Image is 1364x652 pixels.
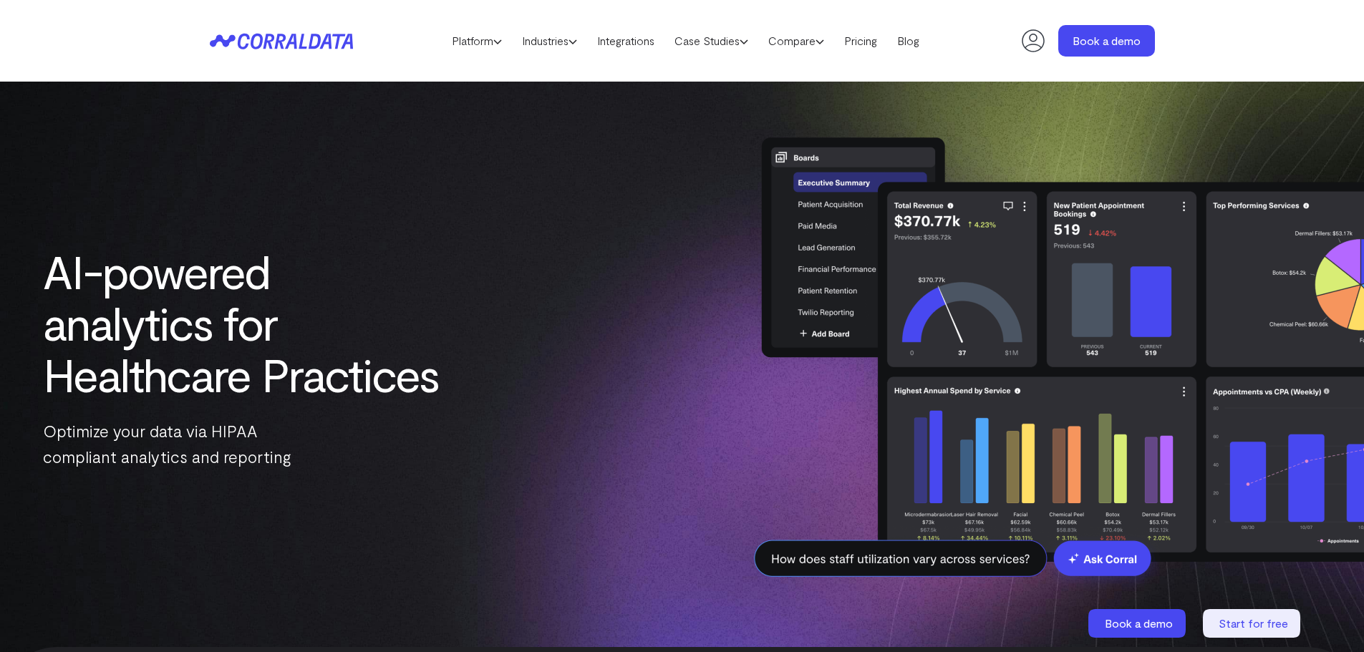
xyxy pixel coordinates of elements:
a: Compare [758,30,834,52]
h1: AI-powered analytics for Healthcare Practices [43,245,442,400]
a: Pricing [834,30,887,52]
a: Book a demo [1088,609,1189,638]
a: Integrations [587,30,664,52]
a: Start for free [1203,609,1303,638]
a: Industries [512,30,587,52]
span: Start for free [1219,616,1288,630]
span: Book a demo [1105,616,1173,630]
a: Platform [442,30,512,52]
a: Blog [887,30,929,52]
a: Book a demo [1058,25,1155,57]
p: Optimize your data via HIPAA compliant analytics and reporting [43,418,442,469]
a: Case Studies [664,30,758,52]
